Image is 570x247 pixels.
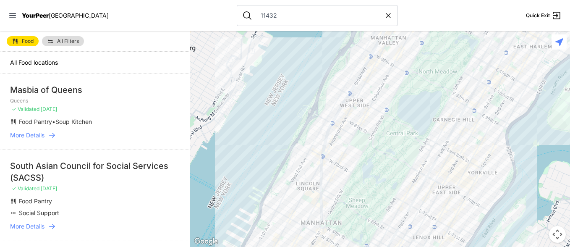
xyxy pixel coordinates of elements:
span: More Details [10,222,44,231]
a: YourPeer[GEOGRAPHIC_DATA] [22,13,109,18]
span: Food [22,39,34,44]
span: Quick Exit [526,12,550,19]
span: Food Pantry [19,118,52,125]
span: Food Pantry [19,197,52,205]
a: More Details [10,222,180,231]
span: Soup Kitchen [55,118,92,125]
span: ✓ Validated [12,106,39,112]
span: YourPeer [22,12,49,19]
span: [GEOGRAPHIC_DATA] [49,12,109,19]
span: [DATE] [41,185,57,192]
a: Quick Exit [526,11,562,21]
a: Open this area in Google Maps (opens a new window) [192,236,220,247]
p: Queens [10,97,180,104]
button: Map camera controls [549,226,566,243]
span: [DATE] [41,106,57,112]
a: All Filters [42,36,84,46]
span: Social Support [19,209,59,216]
div: South Asian Council for Social Services (SACSS) [10,160,180,184]
a: More Details [10,131,180,139]
div: Masbia of Queens [10,84,180,96]
span: All Filters [57,39,79,44]
img: Google [192,236,220,247]
span: More Details [10,131,44,139]
span: All Food locations [10,59,58,66]
span: ✓ Validated [12,185,39,192]
a: Food [7,36,39,46]
input: Search [256,11,384,20]
span: • [52,118,55,125]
